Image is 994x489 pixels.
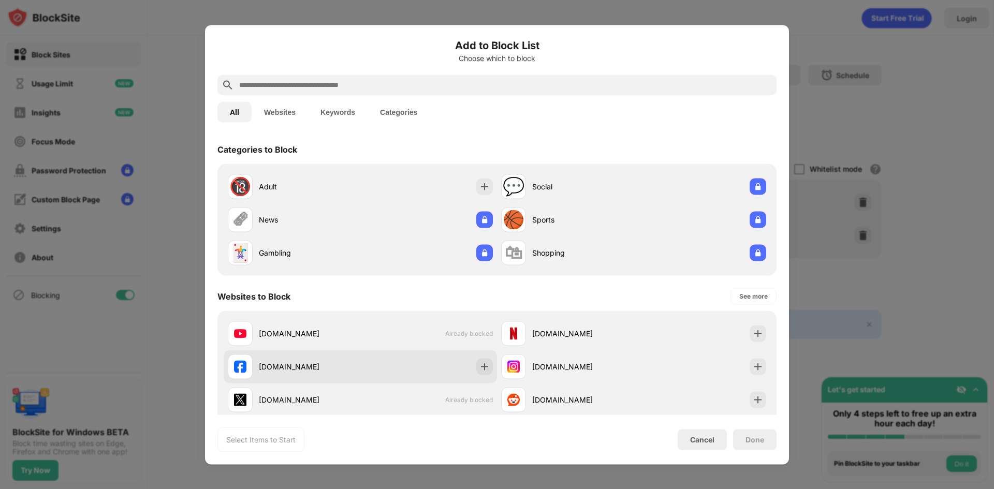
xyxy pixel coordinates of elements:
[259,361,360,372] div: [DOMAIN_NAME]
[507,360,520,373] img: favicons
[507,327,520,339] img: favicons
[259,214,360,225] div: News
[690,435,714,444] div: Cancel
[308,101,368,122] button: Keywords
[222,79,234,91] img: search.svg
[532,214,634,225] div: Sports
[532,361,634,372] div: [DOMAIN_NAME]
[532,247,634,258] div: Shopping
[739,291,768,301] div: See more
[503,176,524,197] div: 💬
[259,181,360,192] div: Adult
[445,330,493,337] span: Already blocked
[217,101,252,122] button: All
[445,396,493,404] span: Already blocked
[217,144,297,154] div: Categories to Block
[234,360,246,373] img: favicons
[217,291,290,301] div: Websites to Block
[234,327,246,339] img: favicons
[226,434,296,444] div: Select Items to Start
[259,394,360,405] div: [DOMAIN_NAME]
[368,101,430,122] button: Categories
[532,328,634,339] div: [DOMAIN_NAME]
[229,242,251,263] div: 🃏
[252,101,308,122] button: Websites
[532,394,634,405] div: [DOMAIN_NAME]
[745,435,764,443] div: Done
[231,209,249,230] div: 🗞
[234,393,246,406] img: favicons
[507,393,520,406] img: favicons
[217,54,777,62] div: Choose which to block
[217,37,777,53] h6: Add to Block List
[503,209,524,230] div: 🏀
[259,328,360,339] div: [DOMAIN_NAME]
[229,176,251,197] div: 🔞
[532,181,634,192] div: Social
[505,242,522,263] div: 🛍
[259,247,360,258] div: Gambling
